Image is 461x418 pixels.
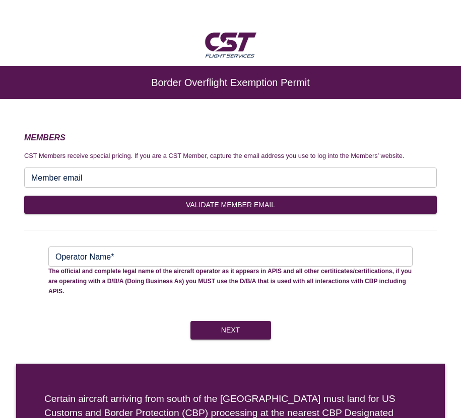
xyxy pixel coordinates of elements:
h3: MEMBERS [24,131,437,144]
button: Next [190,321,271,340]
img: CST Flight Services logo [203,29,258,60]
h6: Border Overflight Exemption Permit [40,82,421,83]
span: The official and complete legal name of the aircraft operator as it appears in APIS and all other... [48,268,412,295]
button: VALIDATE MEMBER EMAIL [24,196,437,214]
p: CST Members receive special pricing. If you are a CST Member, capture the email address you use t... [24,151,437,161]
